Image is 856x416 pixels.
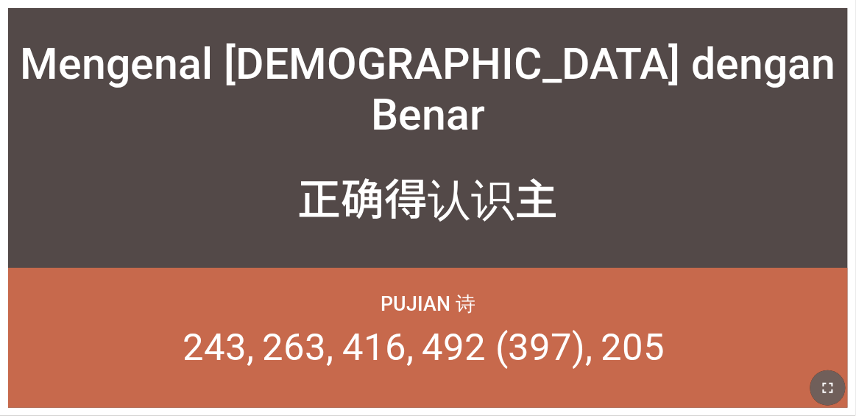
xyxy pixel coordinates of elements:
li: 416 [342,325,414,369]
p: Pujian 诗 [381,291,475,317]
div: Mengenal [DEMOGRAPHIC_DATA] dengan Benar [16,38,839,140]
div: 正确得认识主 [298,165,559,230]
li: 243 [183,325,254,369]
li: 263 [263,325,334,369]
li: 205 [601,325,665,369]
li: 492 (397) [422,325,593,369]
